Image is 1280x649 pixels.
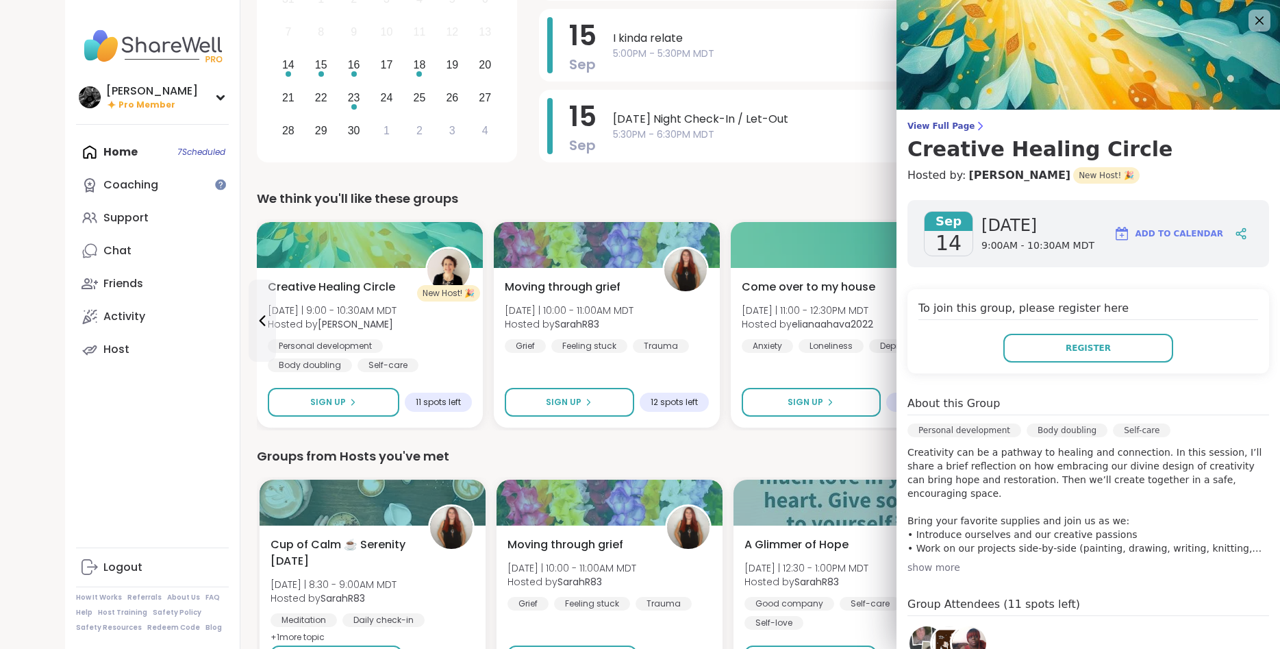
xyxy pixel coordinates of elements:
div: Trauma [636,597,692,611]
div: Feeling stuck [551,339,627,353]
h3: Creative Healing Circle [907,137,1269,162]
span: Sep [569,136,596,155]
div: 17 [381,56,393,74]
div: Choose Friday, September 19th, 2025 [438,51,467,80]
span: Add to Calendar [1135,228,1223,240]
h4: Group Attendees (11 spots left) [907,596,1269,616]
div: Not available Tuesday, September 9th, 2025 [339,18,368,47]
h4: To join this group, please register here [918,300,1258,320]
a: [PERSON_NAME] [968,167,1070,184]
div: Not available Friday, September 12th, 2025 [438,18,467,47]
div: Choose Tuesday, September 23rd, 2025 [339,83,368,112]
h4: Hosted by: [907,167,1269,184]
div: Self-care [840,597,901,611]
div: Self-care [1113,424,1170,437]
img: Jenne [427,249,470,291]
div: Self-care [357,358,418,372]
div: Activity [103,309,145,324]
span: 11 spots left [416,397,461,408]
iframe: Spotlight [215,179,226,190]
div: 16 [348,56,360,74]
span: Hosted by [744,575,868,589]
div: New Host! 🎉 [417,285,480,302]
div: Choose Wednesday, October 1st, 2025 [372,116,401,145]
div: Not available Sunday, September 7th, 2025 [274,18,303,47]
a: Host Training [98,608,147,617]
div: Choose Wednesday, September 17th, 2025 [372,51,401,80]
span: [DATE] [981,215,1094,236]
div: Choose Thursday, October 2nd, 2025 [405,116,434,145]
span: Creative Healing Circle [268,279,395,295]
img: SarahR83 [430,506,473,549]
div: Choose Tuesday, September 16th, 2025 [339,51,368,80]
span: Moving through grief [505,279,620,295]
div: 27 [479,88,491,107]
div: Choose Monday, September 15th, 2025 [306,51,336,80]
span: Moving through grief [507,537,623,553]
div: 12 [446,23,458,41]
div: Choose Monday, September 22nd, 2025 [306,83,336,112]
button: Sign Up [268,388,399,417]
b: SarahR83 [321,591,365,605]
div: Choose Sunday, September 21st, 2025 [274,83,303,112]
div: Grief [505,339,546,353]
div: 25 [414,88,426,107]
div: Personal development [268,339,383,353]
div: 3 [449,121,455,140]
a: Chat [76,234,229,267]
div: Choose Saturday, October 4th, 2025 [470,116,500,145]
div: Support [103,210,149,225]
div: 14 [282,56,294,74]
div: Choose Thursday, September 18th, 2025 [405,51,434,80]
img: ShareWell Logomark [1114,225,1130,242]
b: elianaahava2022 [792,317,873,331]
span: Hosted by [742,317,873,331]
span: Hosted by [507,575,636,589]
div: Body doubling [1027,424,1107,437]
button: Sign Up [505,388,634,417]
a: Friends [76,267,229,300]
span: Register [1066,342,1111,354]
div: Choose Monday, September 29th, 2025 [306,116,336,145]
a: FAQ [205,593,220,602]
span: Sep [925,212,972,231]
div: 26 [446,88,458,107]
a: Help [76,608,92,617]
div: 18 [414,56,426,74]
div: 20 [479,56,491,74]
div: Daily check-in [342,613,425,627]
div: 24 [381,88,393,107]
div: 28 [282,121,294,140]
img: ShareWell Nav Logo [76,22,229,70]
div: 21 [282,88,294,107]
div: 19 [446,56,458,74]
div: Choose Saturday, September 27th, 2025 [470,83,500,112]
span: New Host! 🎉 [1073,167,1140,184]
p: Creativity can be a pathway to healing and connection. In this session, I’ll share a brief reflec... [907,445,1269,555]
div: 9 [351,23,357,41]
span: 9:00AM - 10:30AM MDT [981,239,1094,253]
a: Safety Resources [76,623,142,633]
div: Self-love [744,616,803,630]
div: Coaching [103,177,158,193]
span: [DATE] | 10:00 - 11:00AM MDT [507,561,636,575]
span: Sign Up [310,396,346,408]
a: Host [76,333,229,366]
span: 12 spots left [651,397,698,408]
div: 23 [348,88,360,107]
span: Hosted by [505,317,633,331]
span: 15 [569,97,597,136]
div: 2 [416,121,423,140]
div: Choose Sunday, September 14th, 2025 [274,51,303,80]
div: Chat [103,243,131,258]
span: [DATE] Night Check-In / Let-Out [613,111,1175,127]
div: 1 [384,121,390,140]
span: [DATE] | 11:00 - 12:30PM MDT [742,304,873,317]
div: Not available Monday, September 8th, 2025 [306,18,336,47]
div: Choose Wednesday, September 24th, 2025 [372,83,401,112]
button: Register [1003,334,1173,363]
div: Depression [869,339,937,353]
div: We think you'll like these groups [257,189,1199,208]
div: 15 [315,56,327,74]
span: View Full Page [907,121,1269,132]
